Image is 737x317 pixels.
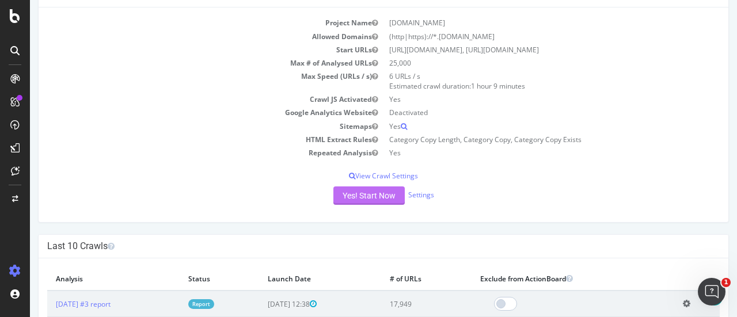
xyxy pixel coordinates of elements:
[378,190,404,200] a: Settings
[351,291,442,317] td: 17,949
[17,133,354,146] td: HTML Extract Rules
[354,30,690,43] td: (http|https)://*.[DOMAIN_NAME]
[17,120,354,133] td: Sitemaps
[17,267,150,291] th: Analysis
[17,106,354,119] td: Google Analytics Website
[17,240,690,252] h4: Last 10 Crawls
[354,93,690,106] td: Yes
[354,56,690,70] td: 25,000
[17,56,354,70] td: Max # of Analysed URLs
[17,30,354,43] td: Allowed Domains
[17,16,354,29] td: Project Name
[354,70,690,93] td: 6 URLs / s Estimated crawl duration:
[354,120,690,133] td: Yes
[354,106,690,119] td: Deactivated
[17,70,354,93] td: Max Speed (URLs / s)
[441,81,495,91] span: 1 hour 9 minutes
[238,299,287,309] span: [DATE] 12:38
[17,146,354,159] td: Repeated Analysis
[150,267,229,291] th: Status
[351,267,442,291] th: # of URLs
[354,16,690,29] td: [DOMAIN_NAME]
[26,299,81,309] a: [DATE] #3 report
[354,43,690,56] td: [URL][DOMAIN_NAME], [URL][DOMAIN_NAME]
[17,43,354,56] td: Start URLs
[17,171,690,181] p: View Crawl Settings
[721,278,731,287] span: 1
[158,299,184,309] a: Report
[17,93,354,106] td: Crawl JS Activated
[229,267,351,291] th: Launch Date
[354,146,690,159] td: Yes
[354,133,690,146] td: Category Copy Length, Category Copy, Category Copy Exists
[442,267,644,291] th: Exclude from ActionBoard
[698,278,725,305] iframe: Intercom live chat
[303,186,375,205] button: Yes! Start Now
